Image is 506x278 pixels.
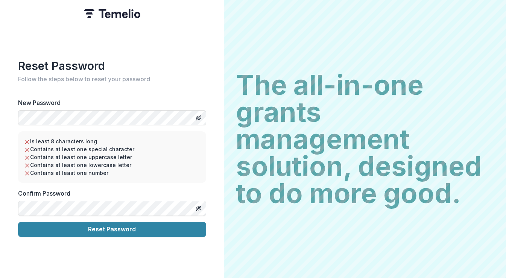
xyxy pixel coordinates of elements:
[193,202,205,214] button: Toggle password visibility
[18,59,206,73] h1: Reset Password
[84,9,140,18] img: Temelio
[24,153,200,161] li: Contains at least one uppercase letter
[24,145,200,153] li: Contains at least one special character
[24,169,200,177] li: Contains at least one number
[18,76,206,83] h2: Follow the steps below to reset your password
[24,137,200,145] li: Is least 8 characters long
[18,189,202,198] label: Confirm Password
[24,161,200,169] li: Contains at least one lowercase letter
[18,98,202,107] label: New Password
[18,222,206,237] button: Reset Password
[193,112,205,124] button: Toggle password visibility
